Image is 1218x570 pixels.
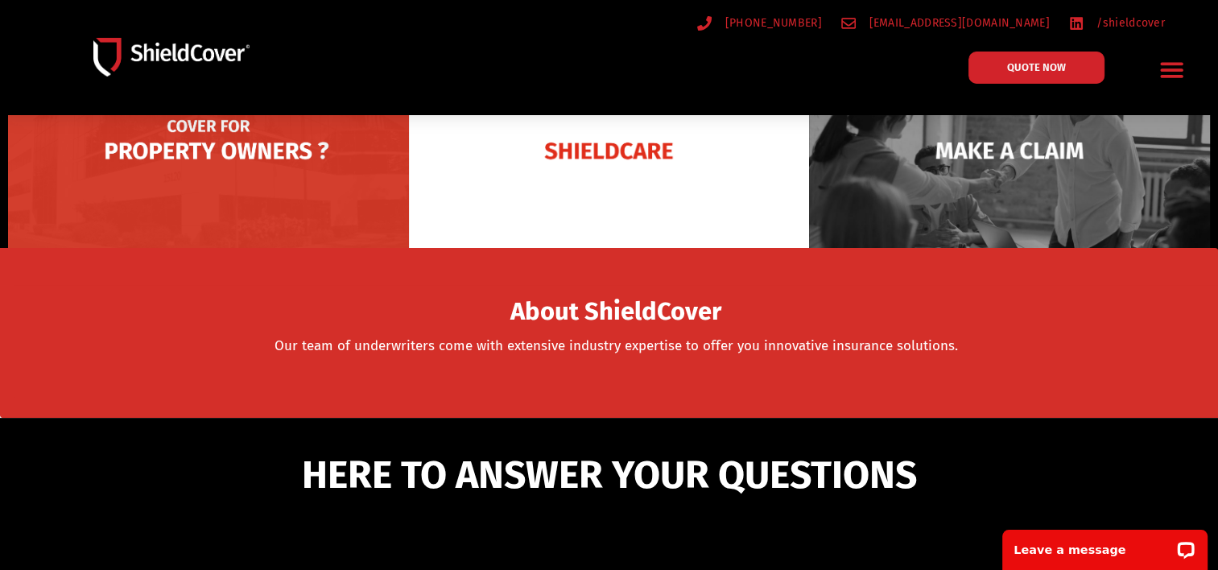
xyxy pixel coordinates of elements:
a: About ShieldCover [510,307,721,323]
a: [EMAIL_ADDRESS][DOMAIN_NAME] [841,13,1050,33]
span: QUOTE NOW [1007,62,1066,72]
span: /shieldcover [1092,13,1165,33]
img: Shield-Cover-Underwriting-Australia-logo-full [93,38,250,76]
span: [EMAIL_ADDRESS][DOMAIN_NAME] [865,13,1049,33]
a: [PHONE_NUMBER] [697,13,822,33]
a: QUOTE NOW [968,52,1104,84]
h5: HERE TO ANSWER YOUR QUESTIONS [183,456,1035,494]
span: [PHONE_NUMBER] [721,13,822,33]
a: /shieldcover [1069,13,1165,33]
div: Menu Toggle [1153,51,1191,89]
iframe: LiveChat chat widget [992,519,1218,570]
a: Our team of underwriters come with extensive industry expertise to offer you innovative insurance... [275,337,958,354]
span: About ShieldCover [510,302,721,322]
